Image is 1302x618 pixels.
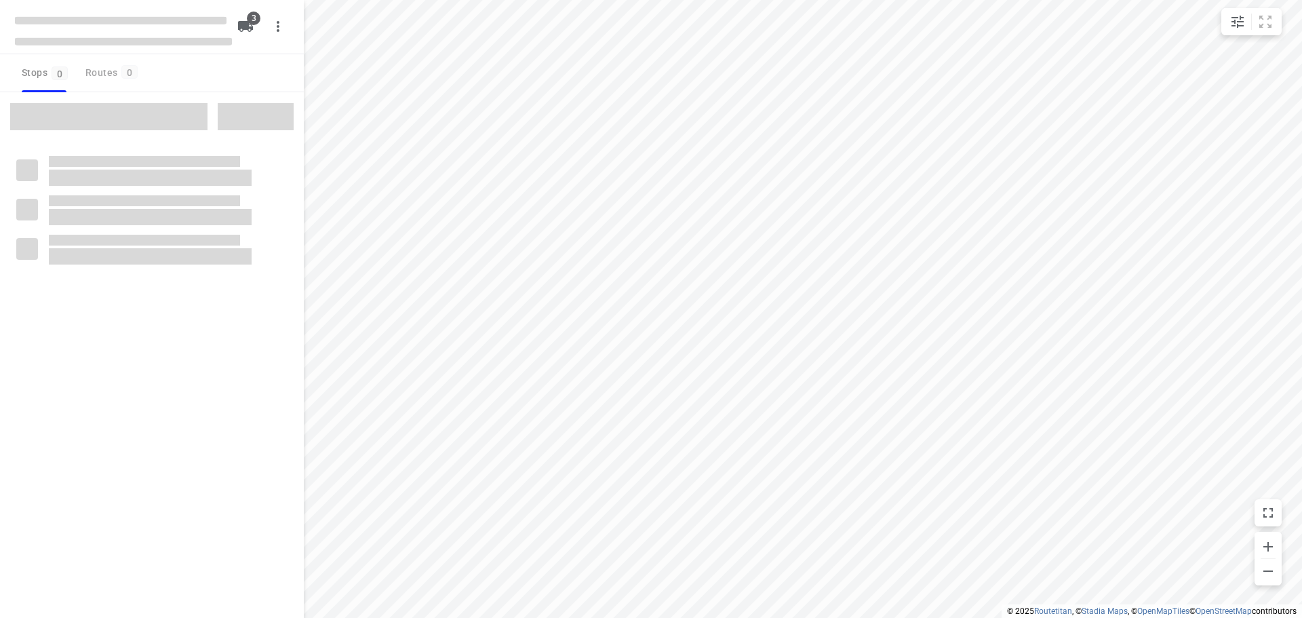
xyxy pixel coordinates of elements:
[1224,8,1251,35] button: Map settings
[1034,606,1072,616] a: Routetitan
[1196,606,1252,616] a: OpenStreetMap
[1007,606,1297,616] li: © 2025 , © , © © contributors
[1082,606,1128,616] a: Stadia Maps
[1221,8,1282,35] div: small contained button group
[1137,606,1189,616] a: OpenMapTiles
